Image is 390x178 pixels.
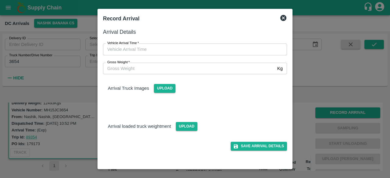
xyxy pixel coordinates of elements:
[108,85,149,92] p: Arrival Truck Images
[103,28,287,36] h6: Arrival Details
[154,84,175,93] span: Upload
[103,16,140,22] b: Record Arrival
[176,122,197,131] span: Upload
[103,63,275,74] input: Gross Weight
[107,41,139,46] label: Vehicle Arrival Time
[277,65,283,72] p: Kg
[231,142,287,151] button: Save Arrival Details
[107,60,130,65] label: Gross Weight
[103,44,283,55] input: Choose date
[108,123,171,130] p: Arrival loaded truck weightment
